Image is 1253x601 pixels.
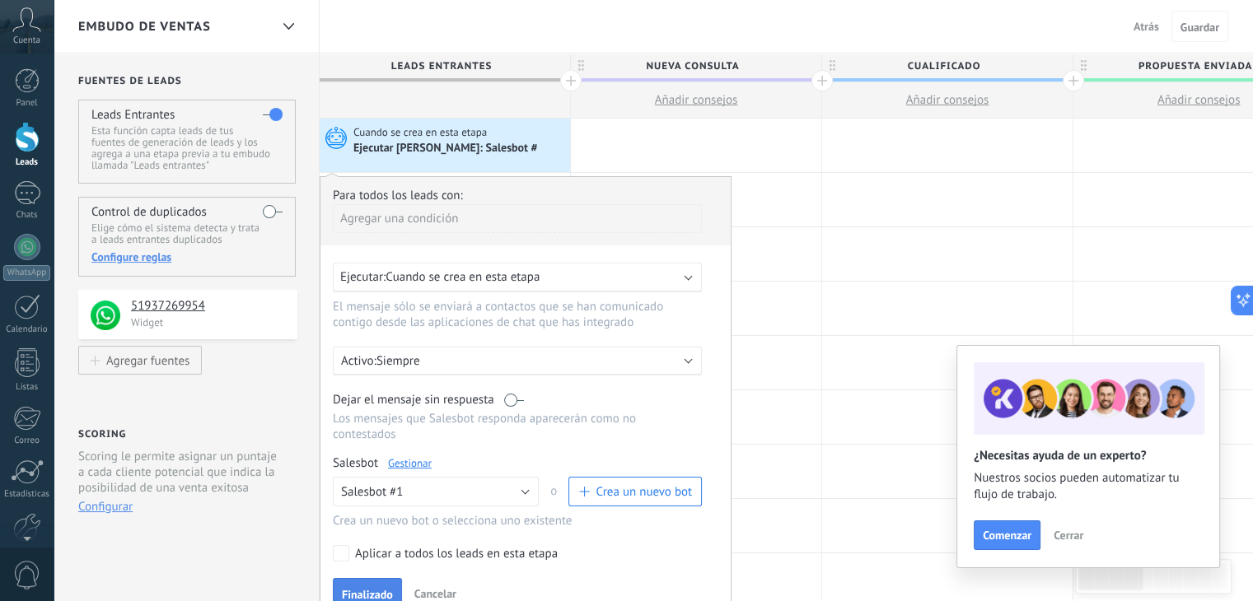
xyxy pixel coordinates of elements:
[106,353,189,367] div: Agregar fuentes
[1181,21,1219,33] span: Guardar
[333,204,702,233] div: Agregar una condición
[571,54,821,78] div: Nueva consulta
[1054,529,1083,541] span: Cerrar
[341,353,376,369] span: Activo:
[3,324,51,335] div: Calendario
[1157,92,1241,108] span: Añadir consejos
[333,392,494,408] span: Dejar el mensaje sin respuesta
[333,411,702,442] p: Los mensajes que Salesbot responda aparecerán como no contestados
[91,300,120,330] img: logo_min.png
[376,353,665,369] p: Siempre
[3,157,51,168] div: Leads
[91,204,207,220] h4: Control de duplicados
[822,54,1064,79] span: Cualificado
[91,107,175,123] h4: Leads Entrantes
[539,477,568,506] span: o
[78,499,133,515] button: Configurar
[596,484,692,500] span: Crea un nuevo bot
[353,142,540,156] div: Ejecutar [PERSON_NAME]: Salesbot #
[655,92,738,108] span: Añadir consejos
[414,586,456,601] span: Cancelar
[1171,11,1228,42] button: Guardar
[974,520,1040,550] button: Comenzar
[388,456,432,470] a: Gestionar
[91,222,282,245] p: Elige cómo el sistema detecta y trata a leads entrantes duplicados
[91,249,282,264] div: Configure reglas
[3,489,51,500] div: Estadísticas
[333,477,539,506] button: Salesbot #1
[333,188,718,203] div: Para todos los leads con:
[1046,523,1091,547] button: Cerrar
[333,513,702,529] div: Crea un nuevo bot o selecciona uno existente
[78,346,202,375] button: Agregar fuentes
[3,382,51,393] div: Listas
[320,54,562,79] span: Leads Entrantes
[333,455,702,471] div: Salesbot
[353,125,489,140] span: Cuando se crea en esta etapa
[568,477,702,506] button: Crea un nuevo bot
[906,92,989,108] span: Añadir consejos
[3,98,51,109] div: Panel
[131,298,285,314] h4: 51937269954
[13,35,40,46] span: Cuenta
[974,470,1203,503] span: Nuestros socios pueden automatizar tu flujo de trabajo.
[78,428,126,440] h2: Scoring
[974,448,1203,464] h2: ¿Necesitas ayuda de un experto?
[571,54,813,79] span: Nueva consulta
[320,54,570,78] div: Leads Entrantes
[78,75,297,87] h2: Fuentes de leads
[342,589,393,600] span: Finalizado
[386,269,540,285] span: Cuando se crea en esta etapa
[1127,14,1166,39] button: Atrás
[822,82,1073,118] button: Añadir consejos
[131,315,288,329] p: Widget
[3,210,51,221] div: Chats
[341,484,403,500] span: Salesbot #1
[3,265,50,281] div: WhatsApp
[571,82,821,118] button: Añadir consejos
[274,11,302,43] div: Embudo de ventas
[333,299,685,330] p: El mensaje sólo se enviará a contactos que se han comunicado contigo desde las aplicaciones de ch...
[1134,19,1159,34] span: Atrás
[3,436,51,446] div: Correo
[340,269,386,285] span: Ejecutar:
[983,529,1031,541] span: Comenzar
[78,449,283,496] p: Scoring le permite asignar un puntaje a cada cliente potencial que indica la posibilidad de una v...
[78,19,211,35] span: Embudo de ventas
[91,125,282,171] p: Esta función capta leads de tus fuentes de generación de leads y los agrega a una etapa previa a ...
[355,546,558,562] div: Aplicar a todos los leads en esta etapa
[822,54,1073,78] div: Cualificado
